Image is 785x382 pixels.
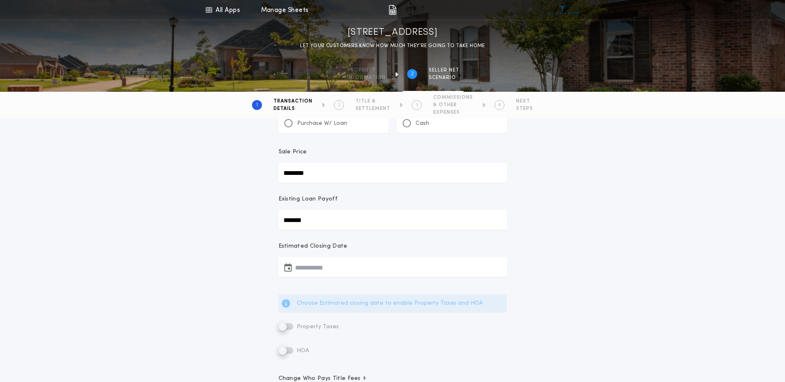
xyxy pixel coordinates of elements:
p: LET YOUR CUSTOMERS KNOW HOW MUCH THEY’RE GOING TO TAKE HOME [300,42,485,50]
span: EXPENSES [433,109,473,116]
span: SCENARIO [429,74,459,81]
span: COMMISSIONS [433,94,473,101]
input: Existing Loan Payoff [278,210,507,230]
span: Property [347,67,386,74]
span: Property Taxes [295,324,339,330]
p: Sale Price [278,148,307,156]
span: SELLER NET [429,67,459,74]
p: Existing Loan Payoff [278,195,338,203]
h1: [STREET_ADDRESS] [348,26,438,39]
span: SETTLEMENT [355,105,390,112]
img: vs-icon [547,6,578,14]
span: information [347,74,386,81]
h2: 2 [411,71,414,77]
h2: 4 [498,102,501,108]
span: TITLE & [355,98,390,105]
img: img [389,5,396,15]
p: Cash [415,119,429,128]
p: Purchase W/ Loan [297,119,347,128]
p: Choose Estimated closing date to enable Property Taxes and HOA [297,299,483,308]
span: NEXT [516,98,533,105]
span: & OTHER [433,102,473,108]
input: Sale Price [278,163,507,183]
span: HOA [295,348,309,354]
span: DETAILS [274,105,312,112]
h2: 3 [415,102,418,108]
span: STEPS [516,105,533,112]
span: TRANSACTION [274,98,312,105]
h2: 1 [256,102,258,108]
p: Estimated Closing Date [278,242,507,251]
h2: 2 [338,102,341,108]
